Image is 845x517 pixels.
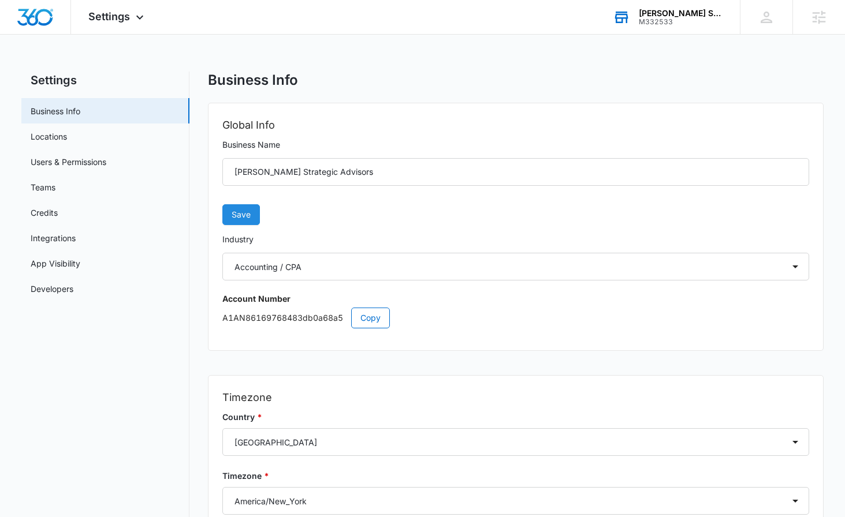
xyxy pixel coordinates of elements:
[360,312,381,324] span: Copy
[31,181,55,193] a: Teams
[31,156,106,168] a: Users & Permissions
[31,105,80,117] a: Business Info
[31,207,58,219] a: Credits
[31,257,80,269] a: App Visibility
[30,30,127,39] div: Domain: [DOMAIN_NAME]
[115,67,124,76] img: tab_keywords_by_traffic_grey.svg
[208,72,298,89] h1: Business Info
[222,308,810,328] p: A1AN86169768483db0a68a5
[222,138,810,151] label: Business Name
[32,18,57,28] div: v 4.0.25
[351,308,390,328] button: Copy
[222,470,810,482] label: Timezone
[31,232,76,244] a: Integrations
[222,204,260,225] button: Save
[232,208,251,221] span: Save
[31,67,40,76] img: tab_domain_overview_orange.svg
[44,68,103,76] div: Domain Overview
[639,9,723,18] div: account name
[222,411,810,424] label: Country
[222,294,291,304] strong: Account Number
[21,72,189,89] h2: Settings
[222,233,810,246] label: Industry
[31,283,73,295] a: Developers
[18,30,28,39] img: website_grey.svg
[18,18,28,28] img: logo_orange.svg
[88,10,130,23] span: Settings
[222,389,810,406] h2: Timezone
[31,130,67,143] a: Locations
[639,18,723,26] div: account id
[128,68,195,76] div: Keywords by Traffic
[222,117,810,133] h2: Global Info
